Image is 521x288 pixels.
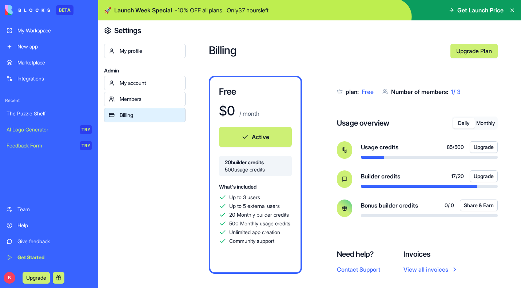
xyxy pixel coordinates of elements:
span: 500 Monthly usage credits [229,220,290,227]
button: Upgrade [470,170,498,182]
span: B [4,272,15,284]
a: Free$0 / monthActive20builder credits500usage creditsWhat's includedUp to 3 usersUp to 5 external... [209,76,302,274]
div: TRY [80,125,92,134]
span: What's included [219,184,256,190]
span: plan: [346,88,359,95]
p: Only 37 hours left [227,6,269,15]
button: Daily [453,118,475,129]
span: Builder credits [361,172,400,181]
div: Give feedback [17,238,92,245]
div: New app [17,43,92,50]
span: 1 / 3 [451,88,461,95]
a: View all invoices [403,265,458,274]
span: Get Launch Price [457,6,504,15]
a: Team [2,202,96,217]
div: AI Logo Generator [7,126,75,133]
span: Usage credits [361,143,398,151]
h3: Free [219,86,292,98]
h4: Settings [114,25,141,36]
a: Integrations [2,71,96,86]
div: My profile [120,47,181,55]
a: Upgrade Plan [450,44,498,58]
button: Upgrade [470,141,498,153]
span: Community support [229,237,274,245]
a: Members [104,92,186,106]
div: My Workspace [17,27,92,34]
div: Help [17,222,92,229]
div: Members [120,95,181,103]
button: Share & Earn [460,200,498,211]
span: Free [362,88,374,95]
span: Unlimited app creation [229,229,280,236]
a: New app [2,39,96,54]
button: Upgrade [23,272,50,284]
span: 🚀 [104,6,111,15]
div: My account [120,79,181,87]
a: BETA [5,5,73,15]
a: Help [2,218,96,233]
a: Feedback FormTRY [2,138,96,153]
span: Recent [2,98,96,103]
span: 20 builder credits [225,159,286,166]
span: Launch Week Special [114,6,172,15]
span: 0 / 0 [445,202,454,209]
div: Get Started [17,254,92,261]
div: Feedback Form [7,142,75,149]
h2: Billing [209,44,445,58]
span: Up to 5 external users [229,202,280,210]
a: The Puzzle Shelf [2,106,96,121]
div: Team [17,206,92,213]
div: TRY [80,141,92,150]
h4: Need help? [337,249,380,259]
span: 85 / 500 [447,143,464,151]
span: 500 usage credits [225,166,286,173]
p: - 10 % OFF all plans. [175,6,224,15]
div: Marketplace [17,59,92,66]
a: Upgrade [23,274,50,281]
img: logo [5,5,50,15]
span: Admin [104,67,186,74]
span: 20 Monthly builder credits [229,211,289,218]
a: Give feedback [2,234,96,249]
a: Billing [104,108,186,122]
h1: $ 0 [219,103,235,118]
div: Integrations [17,75,92,82]
p: / month [238,109,259,118]
a: Get Started [2,250,96,265]
a: My Workspace [2,23,96,38]
span: Number of members: [391,88,448,95]
span: 17 / 20 [451,173,464,180]
button: Active [219,127,292,147]
span: Bonus builder credits [361,201,418,210]
a: My account [104,76,186,90]
button: Monthly [475,118,497,129]
a: My profile [104,44,186,58]
h4: Invoices [403,249,458,259]
span: Up to 3 users [229,194,260,201]
button: Contact Support [337,265,380,274]
a: AI Logo GeneratorTRY [2,122,96,137]
h4: Usage overview [337,118,389,128]
div: Billing [120,111,181,119]
a: Marketplace [2,55,96,70]
div: The Puzzle Shelf [7,110,92,117]
div: BETA [56,5,73,15]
